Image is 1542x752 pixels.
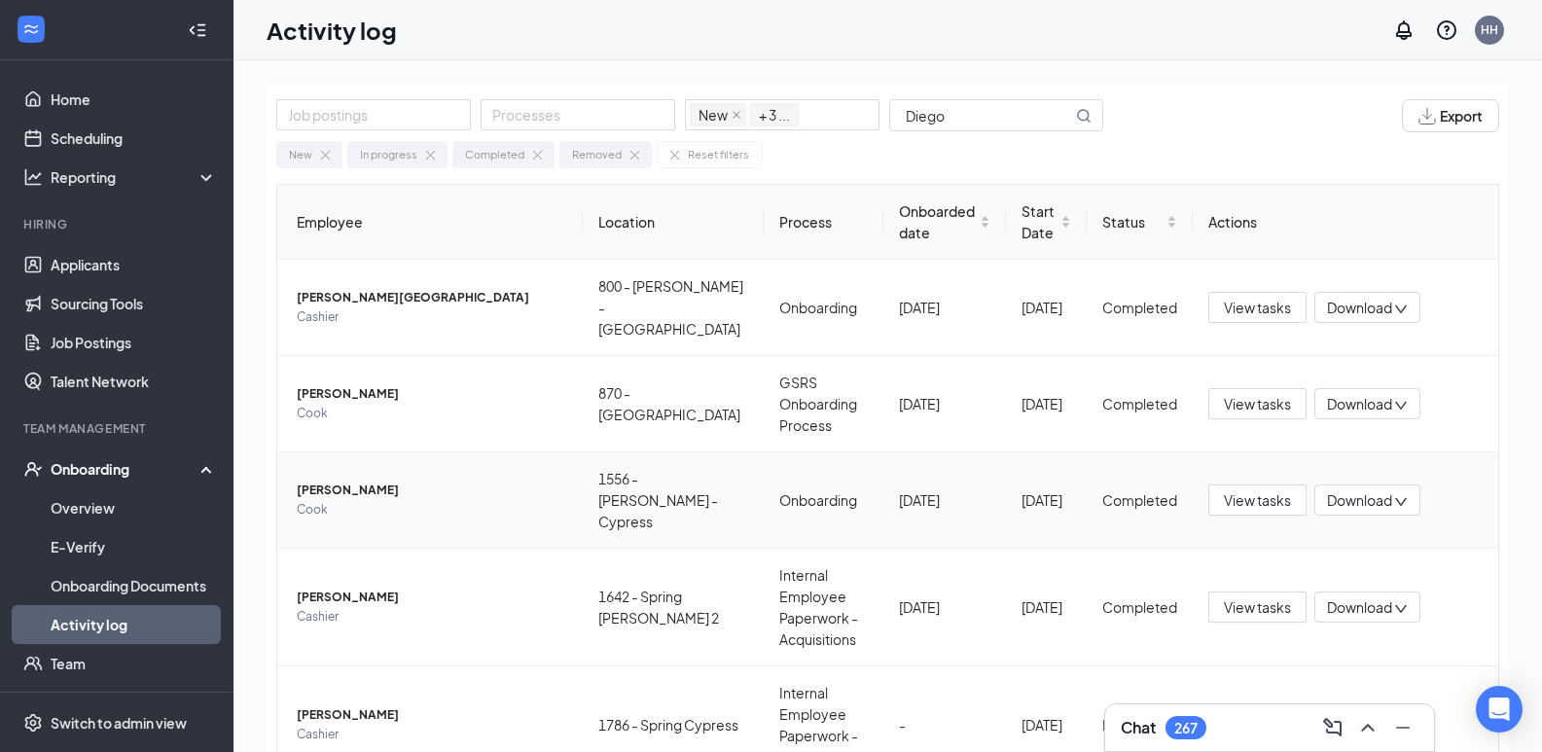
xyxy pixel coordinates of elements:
a: DocumentsCrown [51,683,217,722]
span: [PERSON_NAME] [297,588,567,607]
button: ComposeMessage [1317,712,1348,743]
button: Export [1402,99,1499,132]
h3: Chat [1121,717,1156,738]
div: Removed [572,146,622,163]
button: Minimize [1387,712,1418,743]
a: Scheduling [51,119,217,158]
td: 1642 - Spring [PERSON_NAME] 2 [583,549,764,666]
div: 267 [1174,720,1198,736]
span: down [1394,602,1408,616]
div: - [899,714,991,735]
button: View tasks [1208,591,1307,623]
button: ChevronUp [1352,712,1383,743]
div: New [289,146,312,163]
span: New [699,104,728,125]
span: + 3 ... [750,103,799,126]
span: Cashier [297,307,567,327]
div: Team Management [23,420,213,437]
svg: Settings [23,713,43,733]
div: Reporting [51,167,218,187]
span: New [690,103,746,126]
div: Reset filters [688,146,749,163]
span: Download [1327,298,1392,318]
span: Cook [297,404,567,423]
td: 800 - [PERSON_NAME] - [GEOGRAPHIC_DATA] [583,260,764,356]
span: [PERSON_NAME] [297,384,567,404]
svg: ChevronUp [1356,716,1380,739]
td: GSRS Onboarding Process [764,356,883,452]
a: Talent Network [51,362,217,401]
div: Completed [1102,297,1177,318]
th: Location [583,185,764,260]
div: [DATE] [1022,393,1071,414]
div: [DATE] [899,297,991,318]
span: down [1394,399,1408,412]
span: close [732,110,741,120]
span: [PERSON_NAME] [297,481,567,500]
a: Overview [51,488,217,527]
svg: MagnifyingGlass [1076,108,1092,124]
div: Completed [1102,489,1177,511]
div: [DATE] [1022,489,1071,511]
span: View tasks [1224,393,1291,414]
div: Switch to admin view [51,713,187,733]
span: Cook [297,500,567,519]
span: View tasks [1224,297,1291,318]
td: 870 - [GEOGRAPHIC_DATA] [583,356,764,452]
div: HH [1481,21,1498,38]
span: [PERSON_NAME] [297,705,567,725]
div: Completed [465,146,524,163]
div: [DATE] [1022,297,1071,318]
div: [DATE] [899,489,991,511]
span: + 3 ... [759,104,790,125]
div: [DATE] [1022,596,1071,618]
th: Onboarded date [883,185,1007,260]
div: Onboarding [51,459,200,479]
td: Onboarding [764,452,883,549]
span: [PERSON_NAME][GEOGRAPHIC_DATA] [297,288,567,307]
svg: UserCheck [23,459,43,479]
svg: WorkstreamLogo [21,19,41,39]
svg: Minimize [1391,716,1415,739]
svg: Notifications [1392,18,1416,42]
td: 1556 - [PERSON_NAME] - Cypress [583,452,764,549]
span: Cashier [297,725,567,744]
div: [DATE] [1022,714,1071,735]
th: Status [1087,185,1193,260]
svg: ComposeMessage [1321,716,1345,739]
button: View tasks [1208,388,1307,419]
svg: Collapse [188,20,207,40]
span: Cashier [297,607,567,627]
a: Job Postings [51,323,217,362]
span: Export [1440,109,1483,123]
div: [DATE] [899,596,991,618]
div: Hiring [23,216,213,233]
svg: QuestionInfo [1435,18,1458,42]
h1: Activity log [267,14,397,47]
a: Team [51,644,217,683]
span: View tasks [1224,489,1291,511]
a: Onboarding Documents [51,566,217,605]
a: Sourcing Tools [51,284,217,323]
a: Home [51,80,217,119]
button: View tasks [1208,292,1307,323]
span: down [1394,495,1408,509]
span: View tasks [1224,596,1291,618]
span: Onboarded date [899,200,977,243]
div: Completed [1102,393,1177,414]
span: Download [1327,490,1392,511]
span: Status [1102,211,1163,233]
th: Employee [277,185,583,260]
td: Onboarding [764,260,883,356]
button: View tasks [1208,484,1307,516]
span: Start Date [1022,200,1057,243]
div: [DATE] [899,393,991,414]
span: Download [1327,394,1392,414]
a: E-Verify [51,527,217,566]
div: Removed [1102,714,1177,735]
span: down [1394,303,1408,316]
a: Activity log [51,605,217,644]
th: Actions [1193,185,1498,260]
a: Applicants [51,245,217,284]
th: Start Date [1006,185,1087,260]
